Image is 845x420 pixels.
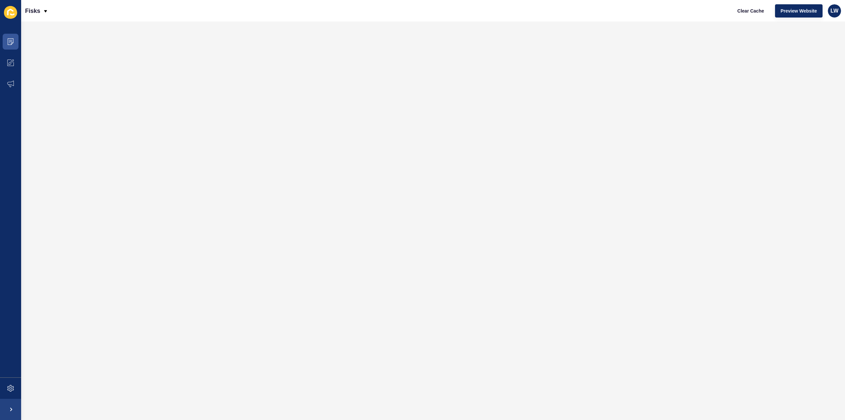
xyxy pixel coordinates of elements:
[25,3,40,19] p: Fisks
[830,8,838,14] span: LW
[732,4,770,18] button: Clear Cache
[781,8,817,14] span: Preview Website
[737,8,764,14] span: Clear Cache
[775,4,823,18] button: Preview Website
